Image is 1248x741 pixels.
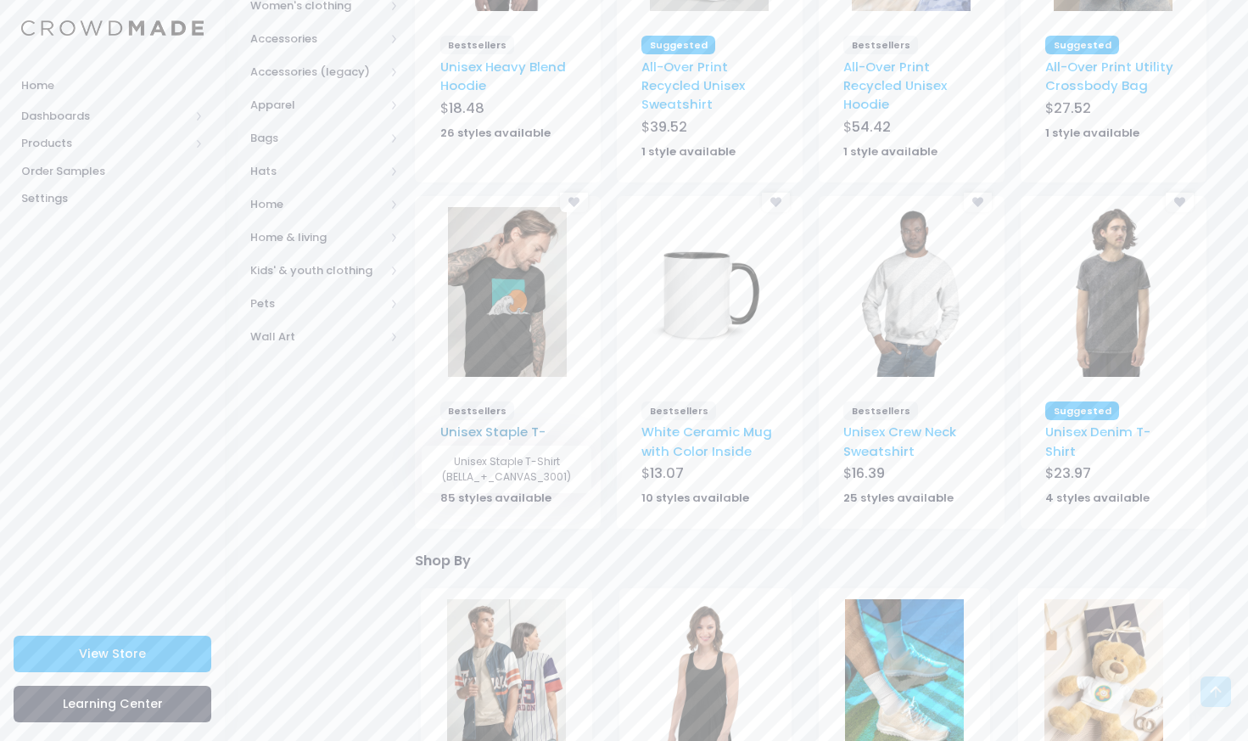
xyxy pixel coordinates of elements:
[415,542,1206,571] div: Shop By
[843,423,956,459] a: Unisex Crew Neck Sweatshirt
[650,463,684,483] span: 13.07
[14,636,211,672] a: View Store
[21,108,189,125] span: Dashboards
[843,117,979,141] div: $
[440,58,566,94] a: Unisex Heavy Blend Hoodie
[641,401,716,420] span: Bestsellers
[79,645,146,662] span: View Store
[843,401,918,420] span: Bestsellers
[1045,463,1181,487] div: $
[250,163,384,180] span: Hats
[843,463,979,487] div: $
[440,98,576,122] div: $
[843,58,947,114] a: All-Over Print Recycled Unisex Hoodie
[440,36,515,54] span: Bestsellers
[1054,98,1091,118] span: 27.52
[250,229,384,246] span: Home & living
[250,328,384,345] span: Wall Art
[440,401,515,420] span: Bestsellers
[641,58,745,114] a: All-Over Print Recycled Unisex Sweatshirt
[1054,463,1091,483] span: 23.97
[641,117,777,141] div: $
[21,135,189,152] span: Products
[641,463,777,487] div: $
[641,423,772,459] a: White Ceramic Mug with Color Inside
[1045,98,1181,122] div: $
[1045,490,1150,506] strong: 4 styles available
[449,98,484,118] span: 18.48
[852,117,891,137] span: 54.42
[641,143,736,160] strong: 1 style available
[250,97,384,114] span: Apparel
[250,196,384,213] span: Home
[1045,423,1150,459] a: Unisex Denim T-Shirt
[21,77,204,94] span: Home
[650,117,687,137] span: 39.52
[1045,401,1119,420] span: Suggested
[1045,58,1173,94] a: All-Over Print Utility Crossbody Bag
[1045,125,1139,141] strong: 1 style available
[440,125,551,141] strong: 26 styles available
[641,490,749,506] strong: 10 styles available
[250,262,384,279] span: Kids' & youth clothing
[843,143,937,160] strong: 1 style available
[422,446,591,493] div: Unisex Staple T-Shirt (BELLA_+_CANVAS_3001)
[21,163,204,180] span: Order Samples
[250,130,384,147] span: Bags
[641,36,715,54] span: Suggested
[250,295,384,312] span: Pets
[843,490,954,506] strong: 25 styles available
[852,463,885,483] span: 16.39
[1045,36,1119,54] span: Suggested
[250,31,384,48] span: Accessories
[440,423,546,459] a: Unisex Staple T-Shirt
[440,490,551,506] strong: 85 styles available
[21,20,204,36] img: Logo
[250,64,384,81] span: Accessories (legacy)
[14,686,211,722] a: Learning Center
[21,190,204,207] span: Settings
[63,695,163,712] span: Learning Center
[843,36,918,54] span: Bestsellers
